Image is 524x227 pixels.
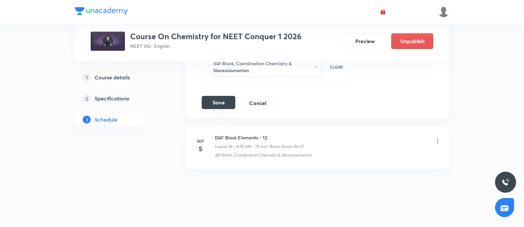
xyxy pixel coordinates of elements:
[95,95,129,102] h5: Specifications
[83,95,91,102] p: 2
[83,116,91,124] p: 3
[130,43,302,49] p: NEET UG • English
[213,60,311,74] h6: d&f Block, Coordination Chemistry & Stereoisomerism
[91,32,125,51] img: b9c2ec30ee4a4328b1bab8e7caceaafd.jpg
[378,7,388,17] button: avatar
[95,73,130,81] h5: Course details
[75,71,164,84] a: 1Course details
[502,178,509,186] img: ttu
[202,96,235,109] button: Save
[215,144,267,150] p: Lesson 26 • 8:05 AM • 75 min
[330,64,343,70] p: CLEAR
[380,9,386,15] img: avatar
[241,97,275,110] button: Cancel
[215,134,304,141] h6: D&F Block Elements - 12
[194,144,207,154] h4: 5
[75,7,128,17] a: Company Logo
[75,92,164,105] a: 2Specifications
[391,33,433,49] button: Unpublish
[95,116,117,124] h5: Schedule
[130,32,302,41] h3: Course On Chemistry for NEET Conquer 1 2026
[194,138,207,144] h6: Sep
[344,33,386,49] button: Preview
[75,7,128,15] img: Company Logo
[267,144,304,150] p: • Room Room No 07
[438,6,449,17] img: Gopal ram
[83,73,91,81] p: 1
[215,152,312,158] p: d&f Block, Coordination Chemistry & Stereoisomerism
